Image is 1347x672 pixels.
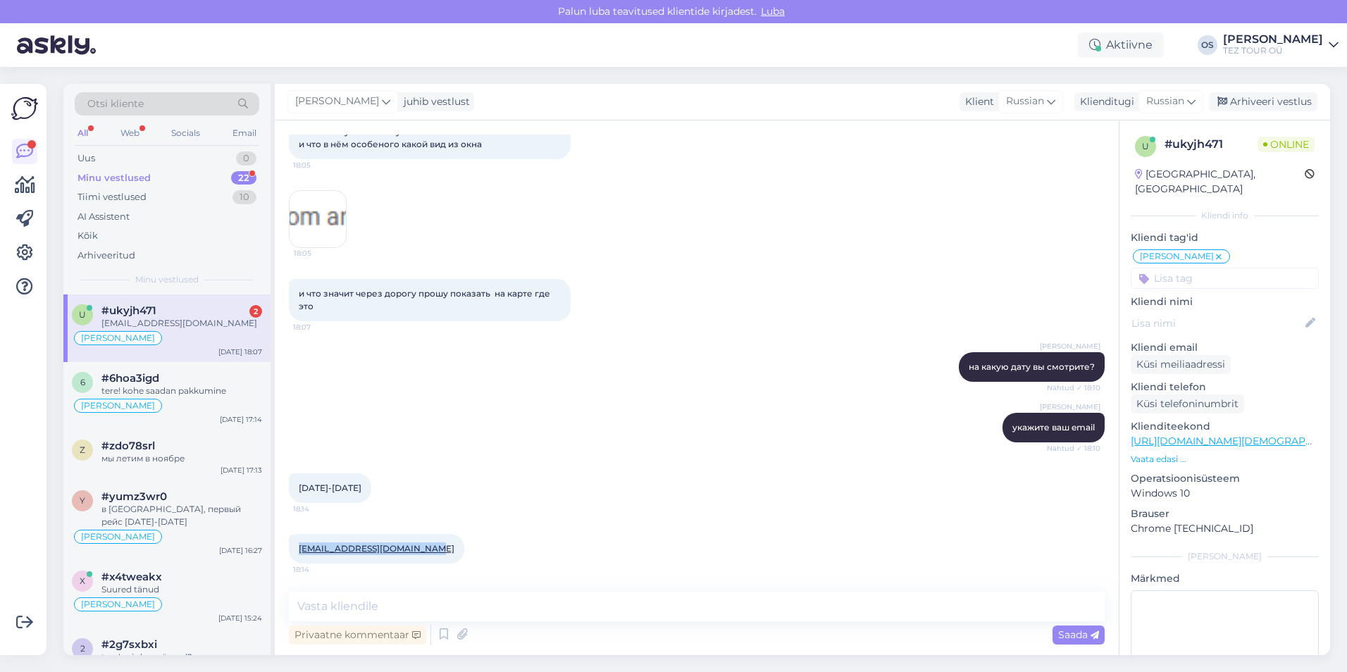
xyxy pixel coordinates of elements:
[1131,471,1319,486] p: Operatsioonisüsteem
[77,229,98,243] div: Kõik
[11,95,38,122] img: Askly Logo
[218,347,262,357] div: [DATE] 18:07
[1131,340,1319,355] p: Kliendi email
[81,402,155,410] span: [PERSON_NAME]
[101,385,262,397] div: tere! kohe saadan pakkumine
[1131,419,1319,434] p: Klienditeekond
[80,643,85,654] span: 2
[1258,137,1315,152] span: Online
[1198,35,1217,55] div: OS
[398,94,470,109] div: juhib vestlust
[1131,571,1319,586] p: Märkmed
[101,304,156,317] span: #ukyjh471
[293,160,346,170] span: 18:05
[1006,94,1044,109] span: Russian
[293,504,346,514] span: 18:14
[77,249,135,263] div: Arhiveeritud
[75,124,91,142] div: All
[1078,32,1164,58] div: Aktiivne
[101,372,159,385] span: #6hoa3igd
[1209,92,1317,111] div: Arhiveeri vestlus
[101,571,162,583] span: #x4tweakx
[79,309,86,320] span: u
[1140,252,1214,261] span: [PERSON_NAME]
[1058,628,1099,641] span: Saada
[299,288,552,311] span: и что значит через дорогу прошу показать на карте где это
[101,490,167,503] span: #yumz3wr0
[1131,486,1319,501] p: Windows 10
[77,171,151,185] div: Minu vestlused
[220,414,262,425] div: [DATE] 17:14
[81,600,155,609] span: [PERSON_NAME]
[168,124,203,142] div: Socials
[1131,550,1319,563] div: [PERSON_NAME]
[101,317,262,330] div: [EMAIL_ADDRESS][DOMAIN_NAME]
[1223,45,1323,56] div: TEZ TOUR OÜ
[1047,443,1100,454] span: Nähtud ✓ 18:10
[219,545,262,556] div: [DATE] 16:27
[221,465,262,475] div: [DATE] 17:13
[1012,422,1095,433] span: укажите ваш email
[249,305,262,318] div: 2
[135,273,199,286] span: Minu vestlused
[1146,94,1184,109] span: Russian
[1131,294,1319,309] p: Kliendi nimi
[230,124,259,142] div: Email
[1135,167,1305,197] div: [GEOGRAPHIC_DATA], [GEOGRAPHIC_DATA]
[1131,230,1319,245] p: Kliendi tag'id
[77,210,130,224] div: AI Assistent
[81,334,155,342] span: [PERSON_NAME]
[293,564,346,575] span: 18:14
[101,440,155,452] span: #zdo78srl
[289,626,426,645] div: Privaatne kommentaar
[87,97,144,111] span: Otsi kliente
[299,543,454,554] a: [EMAIL_ADDRESS][DOMAIN_NAME]
[1131,268,1319,289] input: Lisa tag
[1131,506,1319,521] p: Brauser
[960,94,994,109] div: Klient
[80,377,85,387] span: 6
[299,483,361,493] span: [DATE]-[DATE]
[295,94,379,109] span: [PERSON_NAME]
[1047,382,1100,393] span: Nähtud ✓ 18:10
[1131,453,1319,466] p: Vaata edasi ...
[1131,355,1231,374] div: Küsi meiliaadressi
[1131,380,1319,394] p: Kliendi telefon
[101,638,157,651] span: #2g7sxbxi
[1165,136,1258,153] div: # ukyjh471
[77,151,95,166] div: Uus
[1142,141,1149,151] span: u
[101,503,262,528] div: в [GEOGRAPHIC_DATA], первый рейс [DATE]-[DATE]
[101,583,262,596] div: Suured tänud
[80,444,85,455] span: z
[118,124,142,142] div: Web
[1040,402,1100,412] span: [PERSON_NAME]
[293,322,346,332] span: 18:07
[757,5,789,18] span: Luba
[81,533,155,541] span: [PERSON_NAME]
[290,191,346,247] img: Attachment
[1131,394,1244,413] div: Küsi telefoninumbrit
[231,171,256,185] div: 22
[77,190,147,204] div: Tiimi vestlused
[969,361,1095,372] span: на какую дату вы смотрите?
[236,151,256,166] div: 0
[1223,34,1323,45] div: [PERSON_NAME]
[1131,316,1303,331] input: Lisa nimi
[80,575,85,586] span: x
[101,651,262,664] div: tere! mis kuupäevad?
[1131,209,1319,222] div: Kliendi info
[80,495,85,506] span: y
[1074,94,1134,109] div: Klienditugi
[1131,521,1319,536] p: Chrome [TECHNICAL_ID]
[294,248,347,259] span: 18:05
[1223,34,1339,56] a: [PERSON_NAME]TEZ TOUR OÜ
[218,613,262,623] div: [DATE] 15:24
[1040,341,1100,351] span: [PERSON_NAME]
[232,190,256,204] div: 10
[101,452,262,465] div: мы летим в ноябре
